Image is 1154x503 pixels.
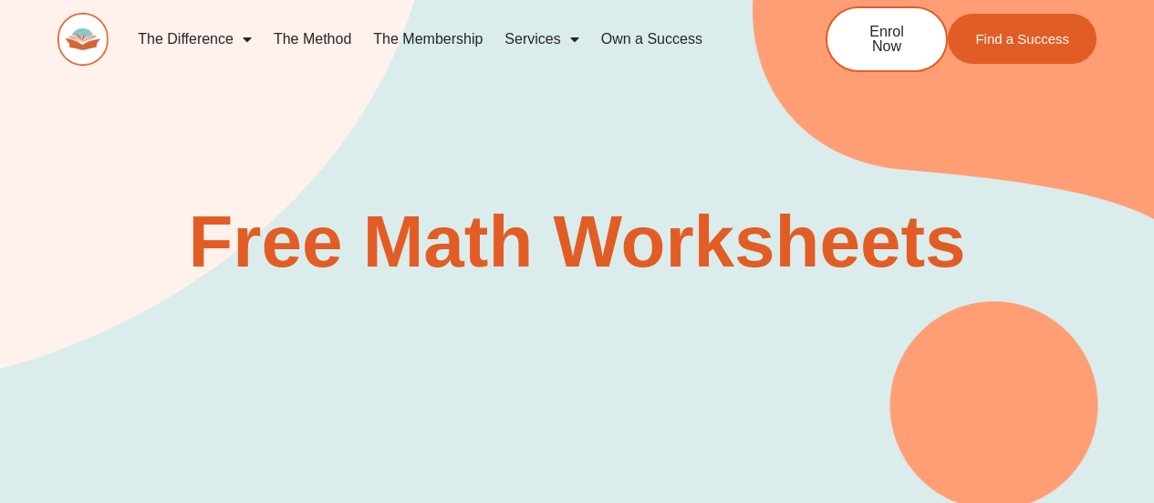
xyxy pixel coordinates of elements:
a: The Method [263,18,362,60]
a: Own a Success [590,18,713,60]
span: Find a Success [975,32,1069,46]
iframe: Chat Widget [850,297,1154,503]
nav: Menu [127,18,765,60]
a: Find a Success [948,14,1097,64]
a: The Difference [127,18,263,60]
span: Enrol Now [855,25,919,54]
a: Services [494,18,589,60]
a: The Membership [362,18,494,60]
a: Enrol Now [826,6,948,72]
h2: Free Math Worksheets [57,205,1097,278]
